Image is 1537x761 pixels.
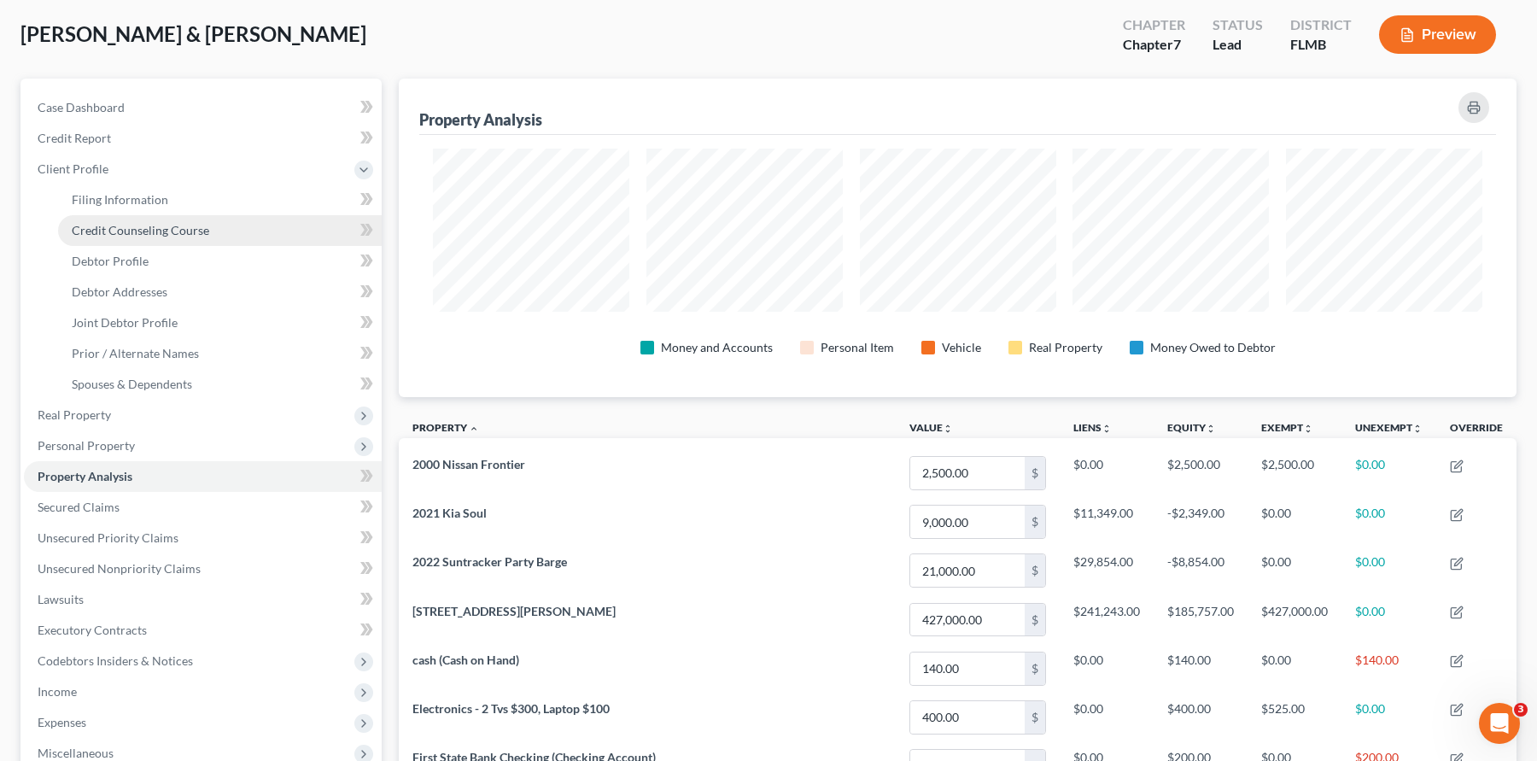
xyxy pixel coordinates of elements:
[24,92,382,123] a: Case Dashboard
[1412,424,1423,434] i: unfold_more
[1248,547,1341,595] td: $0.00
[38,530,178,545] span: Unsecured Priority Claims
[1025,701,1045,734] div: $
[1102,424,1112,434] i: unfold_more
[1341,547,1436,595] td: $0.00
[1341,498,1436,547] td: $0.00
[1150,339,1276,356] div: Money Owed to Debtor
[38,407,111,422] span: Real Property
[24,553,382,584] a: Unsecured Nonpriority Claims
[38,715,86,729] span: Expenses
[58,246,382,277] a: Debtor Profile
[58,184,382,215] a: Filing Information
[72,315,178,330] span: Joint Debtor Profile
[72,346,199,360] span: Prior / Alternate Names
[1167,421,1216,434] a: Equityunfold_more
[58,307,382,338] a: Joint Debtor Profile
[412,653,519,667] span: cash (Cash on Hand)
[1025,604,1045,636] div: $
[72,254,149,268] span: Debtor Profile
[38,131,111,145] span: Credit Report
[1060,595,1154,644] td: $241,243.00
[1154,498,1248,547] td: -$2,349.00
[1173,36,1181,52] span: 7
[38,623,147,637] span: Executory Contracts
[412,701,610,716] span: Electronics - 2 Tvs $300, Laptop $100
[1355,421,1423,434] a: Unexemptunfold_more
[910,506,1025,538] input: 0.00
[1025,653,1045,685] div: $
[38,746,114,760] span: Miscellaneous
[910,457,1025,489] input: 0.00
[943,424,953,434] i: unfold_more
[24,584,382,615] a: Lawsuits
[412,506,487,520] span: 2021 Kia Soul
[1303,424,1313,434] i: unfold_more
[24,492,382,523] a: Secured Claims
[469,424,479,434] i: expand_less
[1154,448,1248,497] td: $2,500.00
[38,469,132,483] span: Property Analysis
[1123,35,1185,55] div: Chapter
[38,438,135,453] span: Personal Property
[1060,498,1154,547] td: $11,349.00
[1248,693,1341,741] td: $525.00
[910,604,1025,636] input: 0.00
[1379,15,1496,54] button: Preview
[20,21,366,46] span: [PERSON_NAME] & [PERSON_NAME]
[38,161,108,176] span: Client Profile
[24,523,382,553] a: Unsecured Priority Claims
[910,701,1025,734] input: 0.00
[72,223,209,237] span: Credit Counseling Course
[1025,506,1045,538] div: $
[821,339,894,356] div: Personal Item
[1341,595,1436,644] td: $0.00
[1025,457,1045,489] div: $
[1154,595,1248,644] td: $185,757.00
[1248,448,1341,497] td: $2,500.00
[1060,693,1154,741] td: $0.00
[909,421,953,434] a: Valueunfold_more
[1060,644,1154,693] td: $0.00
[24,123,382,154] a: Credit Report
[661,339,773,356] div: Money and Accounts
[1341,693,1436,741] td: $0.00
[1060,547,1154,595] td: $29,854.00
[58,215,382,246] a: Credit Counseling Course
[1248,595,1341,644] td: $427,000.00
[412,554,567,569] span: 2022 Suntracker Party Barge
[1123,15,1185,35] div: Chapter
[910,653,1025,685] input: 0.00
[38,592,84,606] span: Lawsuits
[38,684,77,699] span: Income
[24,461,382,492] a: Property Analysis
[1206,424,1216,434] i: unfold_more
[1436,411,1517,449] th: Override
[1248,498,1341,547] td: $0.00
[1154,547,1248,595] td: -$8,854.00
[1341,448,1436,497] td: $0.00
[1261,421,1313,434] a: Exemptunfold_more
[38,500,120,514] span: Secured Claims
[1213,15,1263,35] div: Status
[1154,693,1248,741] td: $400.00
[72,284,167,299] span: Debtor Addresses
[1025,554,1045,587] div: $
[1248,644,1341,693] td: $0.00
[38,561,201,576] span: Unsecured Nonpriority Claims
[58,277,382,307] a: Debtor Addresses
[412,421,479,434] a: Property expand_less
[58,338,382,369] a: Prior / Alternate Names
[942,339,981,356] div: Vehicle
[412,457,525,471] span: 2000 Nissan Frontier
[38,100,125,114] span: Case Dashboard
[1213,35,1263,55] div: Lead
[419,109,542,130] div: Property Analysis
[1341,644,1436,693] td: $140.00
[58,369,382,400] a: Spouses & Dependents
[1073,421,1112,434] a: Liensunfold_more
[1154,644,1248,693] td: $140.00
[38,653,193,668] span: Codebtors Insiders & Notices
[1029,339,1102,356] div: Real Property
[1290,35,1352,55] div: FLMB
